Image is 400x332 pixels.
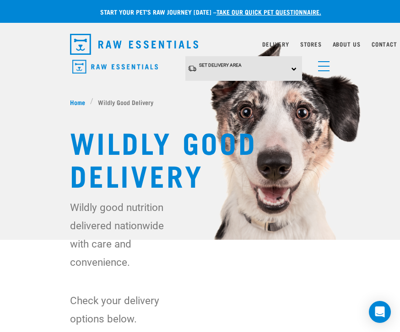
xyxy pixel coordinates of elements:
[70,198,174,271] p: Wildly good nutrition delivered nationwide with care and convenience.
[72,60,158,74] img: Raw Essentials Logo
[188,65,197,72] img: van-moving.png
[70,97,90,107] a: Home
[199,63,242,68] span: Set Delivery Area
[63,30,337,58] nav: dropdown navigation
[70,97,85,107] span: Home
[70,97,330,107] nav: breadcrumbs
[333,42,361,46] a: About Us
[300,42,322,46] a: Stores
[372,42,397,46] a: Contact
[70,125,330,191] h1: Wildly Good Delivery
[262,42,289,46] a: Delivery
[369,301,391,323] div: Open Intercom Messenger
[314,56,330,72] a: menu
[216,10,321,13] a: take our quick pet questionnaire.
[70,34,198,55] img: Raw Essentials Logo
